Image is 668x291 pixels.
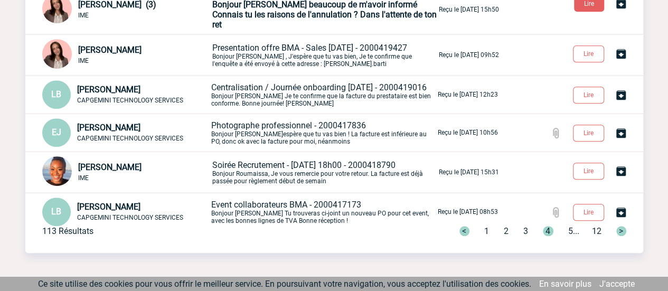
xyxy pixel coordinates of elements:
[42,89,498,99] a: LB [PERSON_NAME] CAPGEMINI TECHNOLOGY SERVICES Centralisation / Journée onboarding [DATE] - 20004...
[504,226,509,236] span: 2
[211,120,366,130] span: Photographe professionnel - 2000417836
[573,163,604,180] button: Lire
[212,43,407,53] span: Presentation offre BMA - Sales [DATE] - 2000419427
[564,89,615,99] a: Lire
[616,226,626,236] span: >
[438,91,498,98] p: Reçu le [DATE] 12h23
[51,206,61,217] span: LB
[573,87,604,104] button: Lire
[78,12,89,19] span: IME
[77,85,140,95] span: [PERSON_NAME]
[211,200,436,224] p: Bonjour [PERSON_NAME] Tu trouveras ci-joint un nouveau PO pour cet event, avec les bonnes lignes ...
[484,226,489,236] span: 1
[38,279,531,289] span: Ce site utilise des cookies pour vous offrir le meilleur service. En poursuivant votre navigation...
[539,279,591,289] a: En savoir plus
[211,82,427,92] span: Centralisation / Journée onboarding [DATE] - 2000419016
[51,89,61,99] span: LB
[42,49,499,59] a: [PERSON_NAME] IME Presentation offre BMA - Sales [DATE] - 2000419427Bonjour [PERSON_NAME] , J'esp...
[573,125,604,142] button: Lire
[573,204,604,221] button: Lire
[439,51,499,59] p: Reçu le [DATE] 09h52
[564,48,615,58] a: Lire
[212,160,396,170] span: Soirée Recrutement - [DATE] 18h00 - 2000418790
[573,45,604,62] button: Lire
[564,127,615,137] a: Lire
[615,206,627,219] img: Archiver la conversation
[599,279,635,289] a: J'accepte
[438,208,498,215] p: Reçu le [DATE] 08h53
[78,174,89,182] span: IME
[447,226,626,236] div: ...
[77,135,183,142] span: CAPGEMINI TECHNOLOGY SERVICES
[543,226,553,236] span: 4
[42,156,210,188] div: Conversation privée : Client - Agence
[42,156,72,186] img: 123865-0.jpg
[42,4,499,14] a: [PERSON_NAME] (3) IME Shooting Photo - le [DATE] - 2000419658Bonjour [PERSON_NAME] beaucoup de m'...
[78,45,142,55] span: [PERSON_NAME]
[212,43,437,68] p: Bonjour [PERSON_NAME] , J'espère que tu vas bien, Je te confirme que l'enquête a été envoyé à cet...
[77,214,183,221] span: CAPGEMINI TECHNOLOGY SERVICES
[211,82,436,107] p: Bonjour [PERSON_NAME] Je te confirme que la facture du prestataire est bien conforme. Bonne journ...
[42,39,210,71] div: Conversation privée : Client - Agence
[212,160,437,185] p: Bonjour Roumaissa, Je vous remercie pour votre retour. La facture est déjà passée pour règlement ...
[77,97,183,104] span: CAPGEMINI TECHNOLOGY SERVICES
[42,80,209,109] div: Conversation privée : Client - Agence
[568,226,573,236] span: 5
[439,6,499,13] p: Reçu le [DATE] 15h50
[564,206,615,217] a: Lire
[211,120,436,145] p: Bonjour [PERSON_NAME]espère que tu vas bien ! La facture est inférieure au PO, donc ok avec la fa...
[615,48,627,60] img: Archiver la conversation
[42,127,498,137] a: EJ [PERSON_NAME] CAPGEMINI TECHNOLOGY SERVICES Photographe professionnel - 2000417836Bonjour [PER...
[52,127,61,137] span: EJ
[42,39,72,69] img: 94396-3.png
[439,168,499,176] p: Reçu le [DATE] 15h31
[615,89,627,101] img: Archiver la conversation
[438,129,498,136] p: Reçu le [DATE] 10h56
[523,226,528,236] span: 3
[78,162,142,172] span: [PERSON_NAME]
[615,127,627,139] img: Archiver la conversation
[42,226,93,236] div: 113 Résultats
[211,200,361,210] span: Event collaborateurs BMA - 2000417173
[77,202,140,212] span: [PERSON_NAME]
[42,198,209,226] div: Conversation privée : Client - Agence
[42,206,498,216] a: LB [PERSON_NAME] CAPGEMINI TECHNOLOGY SERVICES Event collaborateurs BMA - 2000417173Bonjour [PERS...
[78,57,89,64] span: IME
[42,118,209,147] div: Conversation privée : Client - Agence
[564,165,615,175] a: Lire
[42,166,499,176] a: [PERSON_NAME] IME Soirée Recrutement - [DATE] 18h00 - 2000418790Bonjour Roumaissa, Je vous remerc...
[459,226,469,236] span: <
[77,123,140,133] span: [PERSON_NAME]
[592,226,601,236] span: 12
[615,165,627,177] img: Archiver la conversation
